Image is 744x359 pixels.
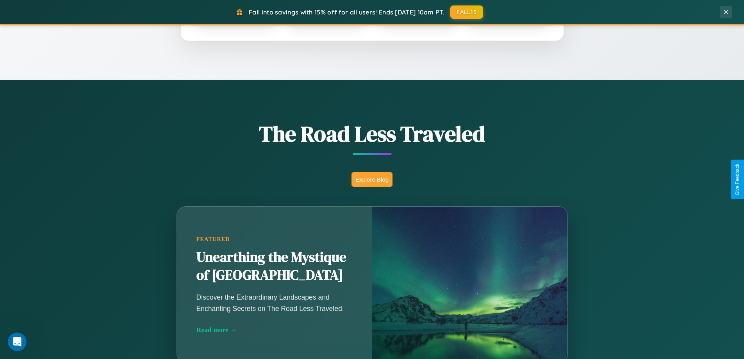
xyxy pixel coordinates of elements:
p: Discover the Extraordinary Landscapes and Enchanting Secrets on The Road Less Traveled. [196,292,353,314]
h2: Unearthing the Mystique of [GEOGRAPHIC_DATA] [196,248,353,284]
button: FALL15 [450,5,483,19]
h1: The Road Less Traveled [138,119,607,149]
iframe: Intercom live chat [8,332,27,351]
button: Explore Blog [351,172,393,187]
div: Read more → [196,326,353,334]
span: Fall into savings with 15% off for all users! Ends [DATE] 10am PT. [249,8,444,16]
div: Featured [196,236,353,243]
div: Give Feedback [735,164,740,195]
